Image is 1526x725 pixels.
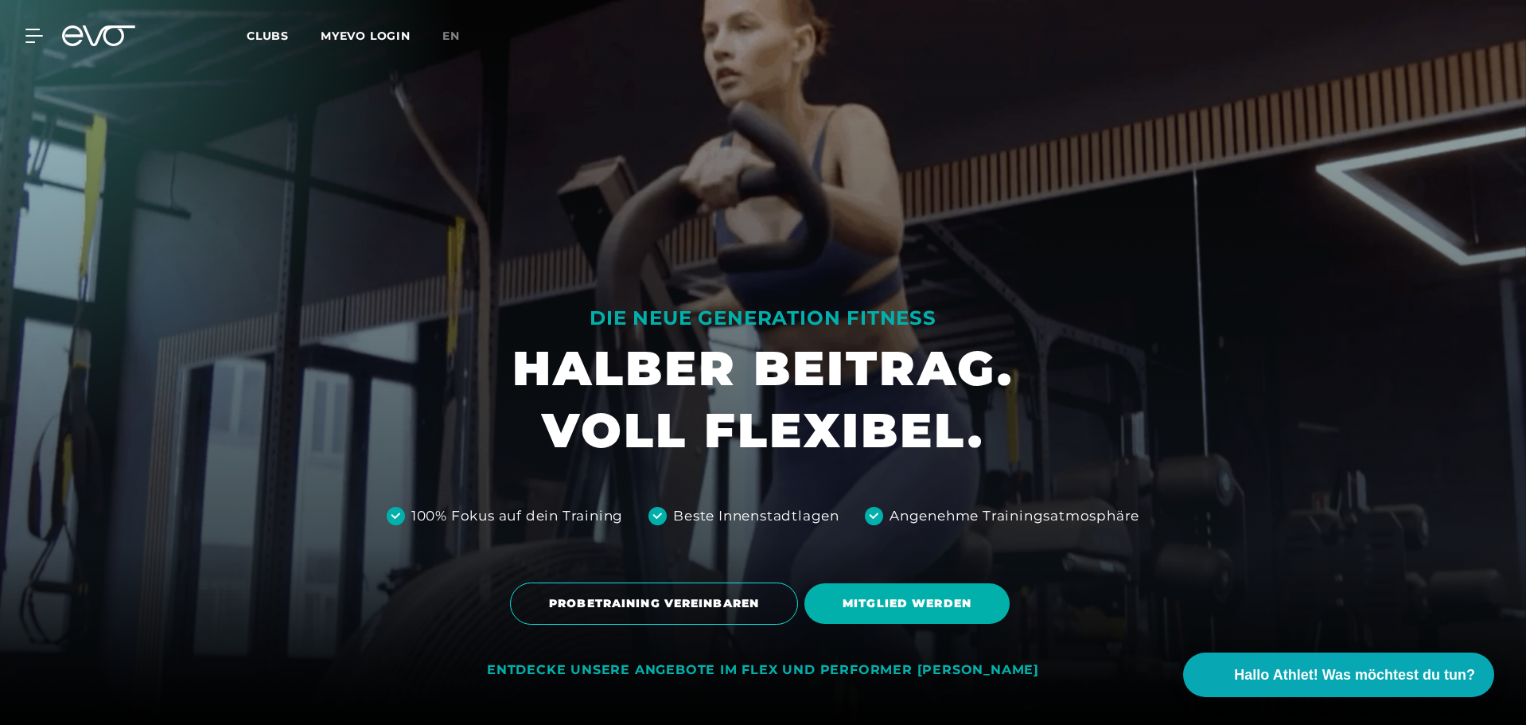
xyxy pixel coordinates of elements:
[442,27,479,45] a: en
[510,571,804,637] a: PROBETRAINING VEREINBAREN
[890,506,1139,527] div: Angenehme Trainingsatmosphäre
[321,29,411,43] a: MYEVO LOGIN
[549,595,759,612] span: PROBETRAINING VEREINBAREN
[673,506,839,527] div: Beste Innenstadtlagen
[487,662,1039,679] div: ENTDECKE UNSERE ANGEBOTE IM FLEX UND PERFORMER [PERSON_NAME]
[1234,665,1475,686] span: Hallo Athlet! Was möchtest du tun?
[512,337,1014,462] h1: HALBER BEITRAG. VOLL FLEXIBEL.
[804,571,1016,636] a: MITGLIED WERDEN
[247,28,321,43] a: Clubs
[442,29,460,43] span: en
[411,506,623,527] div: 100% Fokus auf dein Training
[247,29,289,43] span: Clubs
[1183,653,1494,697] button: Hallo Athlet! Was möchtest du tun?
[843,595,971,612] span: MITGLIED WERDEN
[512,306,1014,331] div: DIE NEUE GENERATION FITNESS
